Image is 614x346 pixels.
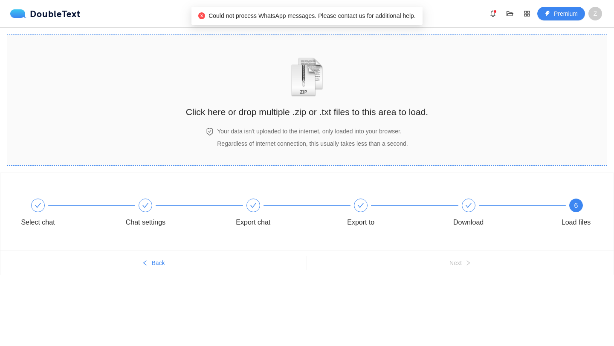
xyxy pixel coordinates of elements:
span: left [142,260,148,267]
span: Could not process WhatsApp messages. Please contact us for additional help. [209,12,416,19]
div: Chat settings [121,199,228,229]
div: Chat settings [126,216,165,229]
span: check [465,202,472,209]
span: close-circle [198,12,205,19]
div: DoubleText [10,9,81,18]
span: safety-certificate [206,128,214,136]
div: Download [453,216,484,229]
button: Nextright [307,256,614,270]
div: Export chat [236,216,270,229]
span: Regardless of internet connection, this usually takes less than a second. [217,140,408,147]
div: Export to [347,216,374,229]
div: Export chat [229,199,336,229]
div: Export to [336,199,443,229]
span: thunderbolt [544,11,550,17]
span: check [250,202,257,209]
span: 6 [574,202,578,209]
button: thunderboltPremium [537,7,585,20]
span: folder-open [504,10,516,17]
span: Z [594,7,597,20]
div: Download [444,199,551,229]
h4: Your data isn't uploaded to the internet, only loaded into your browser. [217,127,408,136]
span: Premium [554,9,578,18]
span: bell [487,10,499,17]
h2: Click here or drop multiple .zip or .txt files to this area to load. [186,105,428,119]
span: appstore [521,10,533,17]
img: logo [10,9,30,18]
span: check [35,202,41,209]
span: check [357,202,364,209]
div: Load files [562,216,591,229]
button: appstore [520,7,534,20]
div: Select chat [21,216,55,229]
button: leftBack [0,256,307,270]
span: check [142,202,149,209]
a: logoDoubleText [10,9,81,18]
span: Back [151,258,165,268]
button: bell [486,7,500,20]
div: Select chat [13,199,121,229]
div: 6Load files [551,199,601,229]
button: folder-open [503,7,517,20]
img: zipOrTextIcon [287,58,327,97]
